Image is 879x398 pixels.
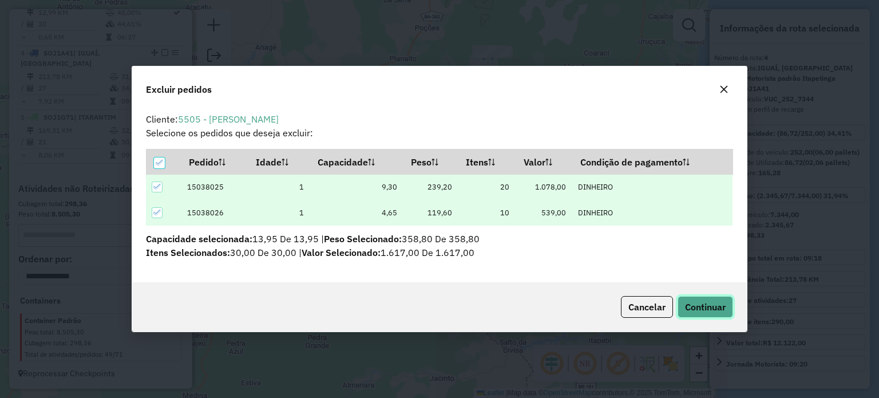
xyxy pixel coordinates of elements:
td: 1 [248,174,310,200]
span: 30,00 De 30,00 | [146,247,302,258]
button: Continuar [678,296,733,318]
td: 20 [458,174,516,200]
span: Capacidade selecionada: [146,233,252,245]
td: 1.078,00 [516,174,572,200]
a: 5505 - [PERSON_NAME] [178,113,279,125]
p: 13,95 De 13,95 | 358,80 De 358,80 [146,232,732,246]
th: Condição de pagamento [572,149,732,174]
span: Peso Selecionado: [324,233,402,245]
th: Idade [248,149,310,174]
td: 15038026 [181,200,248,226]
th: Itens [458,149,516,174]
td: DINHEIRO [572,174,732,200]
td: 9,30 [310,174,403,200]
td: 239,20 [403,174,458,200]
span: Cancelar [628,301,666,313]
th: Valor [516,149,572,174]
th: Capacidade [310,149,403,174]
p: 1.617,00 De 1.617,00 [146,246,732,259]
td: 1 [248,200,310,226]
td: DINHEIRO [572,200,732,226]
td: 119,60 [403,200,458,226]
td: 4,65 [310,200,403,226]
td: 15038025 [181,174,248,200]
td: 10 [458,200,516,226]
span: Valor Selecionado: [302,247,381,258]
th: Peso [403,149,458,174]
button: Cancelar [621,296,673,318]
span: Continuar [685,301,726,313]
td: 539,00 [516,200,572,226]
th: Pedido [181,149,248,174]
span: Cliente: [146,113,279,125]
span: Itens Selecionados: [146,247,230,258]
span: Excluir pedidos [146,82,212,96]
p: Selecione os pedidos que deseja excluir: [146,126,732,140]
